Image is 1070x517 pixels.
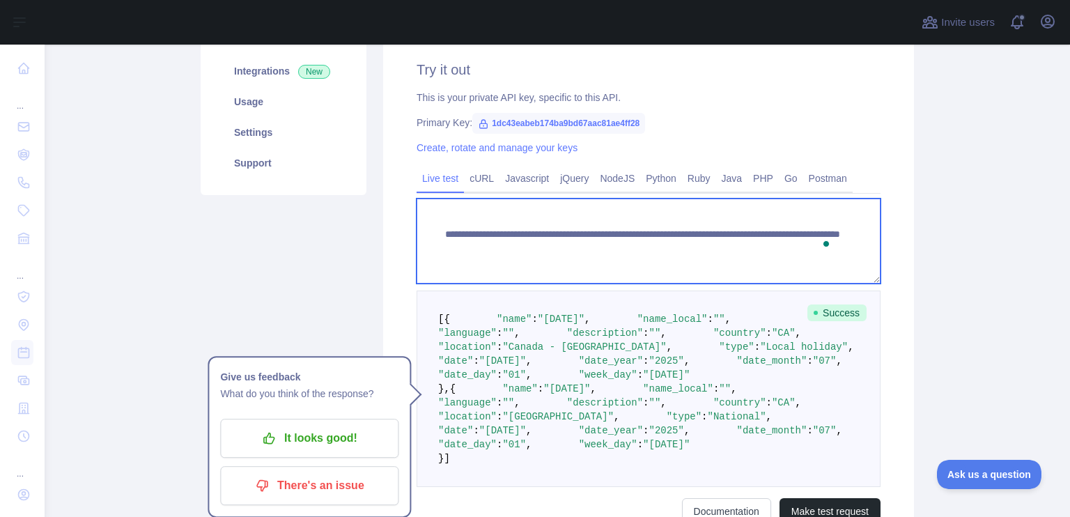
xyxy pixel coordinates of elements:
[417,167,464,190] a: Live test
[444,314,449,325] span: {
[803,167,853,190] a: Postman
[941,15,995,31] span: Invite users
[737,355,807,366] span: "date_month"
[438,327,497,339] span: "language"
[719,383,731,394] span: ""
[682,167,716,190] a: Ruby
[438,397,497,408] span: "language"
[584,314,590,325] span: ,
[502,397,514,408] span: ""
[450,383,456,394] span: {
[497,439,502,450] span: :
[479,355,526,366] span: "[DATE]"
[731,383,736,394] span: ,
[713,314,725,325] span: ""
[220,385,398,402] p: What do you think of the response?
[499,167,555,190] a: Javascript
[502,369,526,380] span: "01"
[497,341,502,353] span: :
[701,411,707,422] span: :
[713,327,766,339] span: "country"
[220,419,398,458] button: It looks good!
[231,426,388,450] p: It looks good!
[502,327,514,339] span: ""
[725,314,731,325] span: ,
[649,425,684,436] span: "2025"
[444,453,449,464] span: ]
[220,466,398,505] button: There's an issue
[473,355,479,366] span: :
[660,327,666,339] span: ,
[649,397,660,408] span: ""
[298,65,330,79] span: New
[514,397,520,408] span: ,
[643,369,690,380] span: "[DATE]"
[479,425,526,436] span: "[DATE]"
[754,341,760,353] span: :
[11,84,33,111] div: ...
[543,383,590,394] span: "[DATE]"
[438,411,497,422] span: "location"
[538,314,584,325] span: "[DATE]"
[526,439,532,450] span: ,
[538,383,543,394] span: :
[766,327,772,339] span: :
[438,453,444,464] span: }
[514,327,520,339] span: ,
[473,425,479,436] span: :
[590,383,596,394] span: ,
[497,314,532,325] span: "name"
[713,383,719,394] span: :
[579,355,643,366] span: "date_year"
[649,327,660,339] span: ""
[848,341,853,353] span: ,
[417,60,881,79] h2: Try it out
[417,142,577,153] a: Create, rotate and manage your keys
[760,341,848,353] span: "Local holiday"
[640,167,682,190] a: Python
[813,425,837,436] span: "07"
[643,355,649,366] span: :
[11,254,33,281] div: ...
[417,199,881,284] textarea: To enrich screen reader interactions, please activate Accessibility in Grammarly extension settings
[567,397,643,408] span: "description"
[497,397,502,408] span: :
[643,425,649,436] span: :
[716,167,748,190] a: Java
[747,167,779,190] a: PHP
[766,411,772,422] span: ,
[807,304,867,321] span: Success
[217,117,350,148] a: Settings
[772,397,796,408] span: "CA"
[502,341,666,353] span: "Canada - [GEOGRAPHIC_DATA]"
[220,369,398,385] h1: Give us feedback
[667,341,672,353] span: ,
[649,355,684,366] span: "2025"
[737,425,807,436] span: "date_month"
[579,369,637,380] span: "week_day"
[667,411,701,422] span: "type"
[567,327,643,339] span: "description"
[497,327,502,339] span: :
[643,327,649,339] span: :
[464,167,499,190] a: cURL
[579,439,637,450] span: "week_day"
[438,341,497,353] span: "location"
[836,425,842,436] span: ,
[231,474,388,497] p: There's an issue
[526,425,532,436] span: ,
[779,167,803,190] a: Go
[919,11,998,33] button: Invite users
[796,397,801,408] span: ,
[11,452,33,479] div: ...
[719,341,754,353] span: "type"
[502,411,614,422] span: "[GEOGRAPHIC_DATA]"
[502,383,537,394] span: "name"
[637,439,643,450] span: :
[438,439,497,450] span: "date_day"
[684,355,690,366] span: ,
[526,355,532,366] span: ,
[637,314,708,325] span: "name_local"
[937,460,1042,489] iframe: Toggle Customer Support
[813,355,837,366] span: "07"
